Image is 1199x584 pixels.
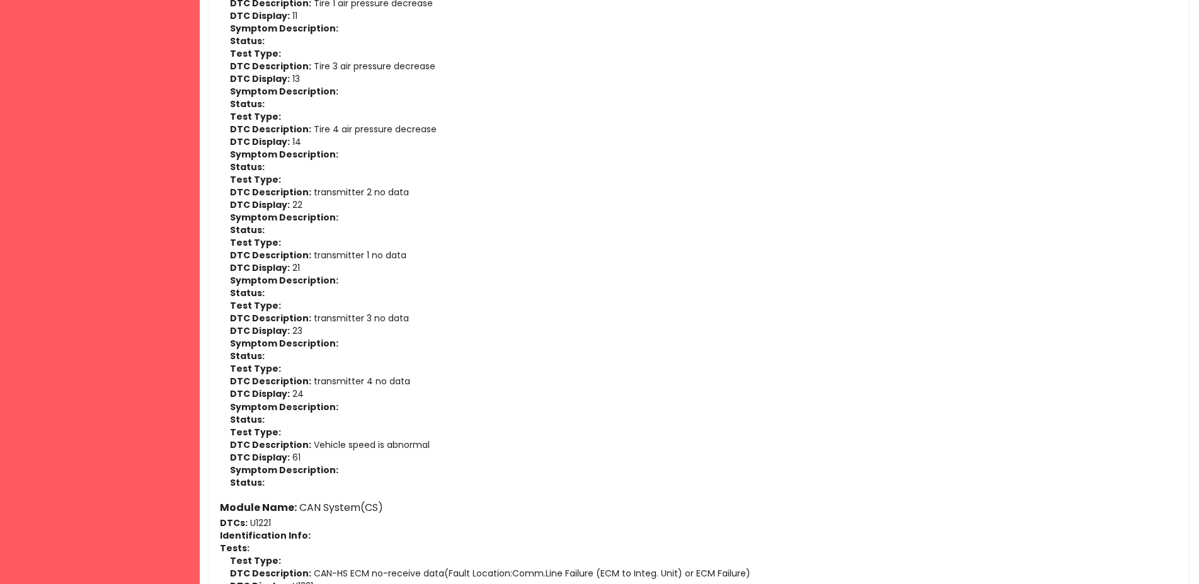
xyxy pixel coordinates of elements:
strong: Test Type: [230,426,281,438]
h6: CAN System(CS) [220,499,1179,517]
strong: Test Type: [230,362,281,375]
strong: Symptom Description: [230,211,338,224]
strong: DTC Display: [230,451,290,464]
p: 14 [230,135,1179,148]
strong: DTCs: [220,517,248,529]
p: transmitter 1 no data [230,249,1179,261]
strong: DTC Display: [230,387,290,400]
strong: DTC Description: [230,438,311,451]
strong: DTC Display: [230,72,290,85]
strong: Test Type: [230,173,281,186]
strong: Identification Info: [220,529,311,542]
p: U1221 [220,517,1179,529]
strong: DTC Display: [230,198,290,211]
p: 24 [230,387,1179,400]
p: 22 [230,198,1179,211]
p: 13 [230,72,1179,85]
p: 21 [230,261,1179,274]
strong: Status: [230,224,265,236]
p: 61 [230,451,1179,464]
strong: Test Type: [230,554,281,567]
strong: DTC Display: [230,135,290,148]
strong: Status: [230,287,265,299]
strong: Status: [230,161,265,173]
strong: DTC Display: [230,324,290,337]
strong: DTC Description: [230,186,311,198]
p: transmitter 4 no data [230,375,1179,387]
strong: DTC Display: [230,261,290,274]
strong: Status: [230,98,265,110]
strong: DTC Description: [230,375,311,387]
strong: DTC Description: [230,567,311,580]
strong: Symptom Description: [230,22,338,35]
p: 23 [230,324,1179,337]
strong: Status: [230,35,265,47]
strong: Symptom Description: [230,464,338,476]
strong: Test Type: [230,299,281,312]
strong: Module Name: [220,500,297,515]
strong: Status: [230,476,265,489]
p: Vehicle speed is abnormal [230,438,1179,451]
p: transmitter 2 no data [230,186,1179,198]
p: Tire 3 air pressure decrease [230,60,1179,72]
strong: DTC Description: [230,249,311,261]
strong: Test Type: [230,110,281,123]
strong: Status: [230,413,265,426]
strong: Symptom Description: [230,148,338,161]
strong: DTC Description: [230,123,311,135]
strong: Status: [230,350,265,362]
strong: DTC Description: [230,60,311,72]
strong: Symptom Description: [230,274,338,287]
strong: Symptom Description: [230,401,338,413]
strong: Tests: [220,542,250,554]
strong: Symptom Description: [230,85,338,98]
strong: Test Type: [230,236,281,249]
p: transmitter 3 no data [230,312,1179,324]
p: 11 [230,9,1179,22]
strong: DTC Description: [230,312,311,324]
p: Tire 4 air pressure decrease [230,123,1179,135]
strong: Symptom Description: [230,337,338,350]
strong: DTC Display: [230,9,290,22]
p: CAN-HS ECM no-receive data(Fault Location:Comm.Line Failure (ECM to Integ. Unit) or ECM Failure) [230,567,1179,580]
strong: Test Type: [230,47,281,60]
